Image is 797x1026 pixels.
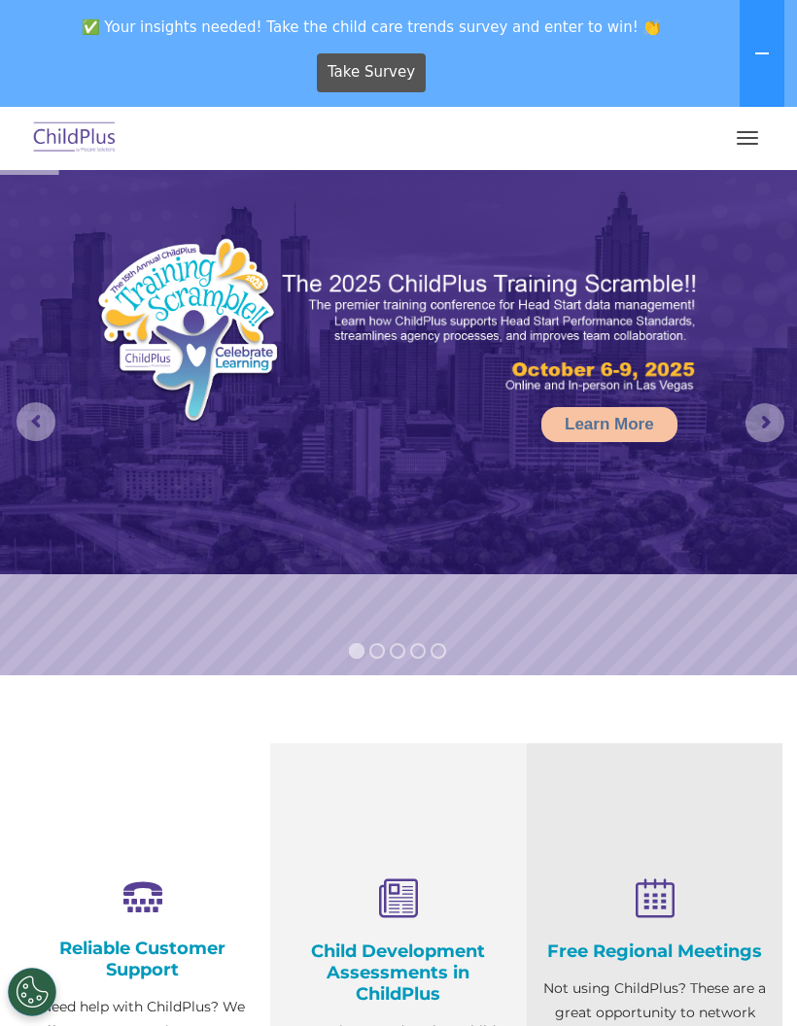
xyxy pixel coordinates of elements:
span: ✅ Your insights needed! Take the child care trends survey and enter to win! 👏 [8,8,736,46]
a: Take Survey [317,53,427,92]
h4: Child Development Assessments in ChildPlus [285,940,511,1005]
img: ChildPlus by Procare Solutions [29,116,121,161]
span: Take Survey [328,55,415,89]
button: Cookies Settings [8,968,56,1016]
h4: Free Regional Meetings [541,940,768,962]
h4: Reliable Customer Support [29,938,256,980]
a: Learn More [541,407,677,442]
